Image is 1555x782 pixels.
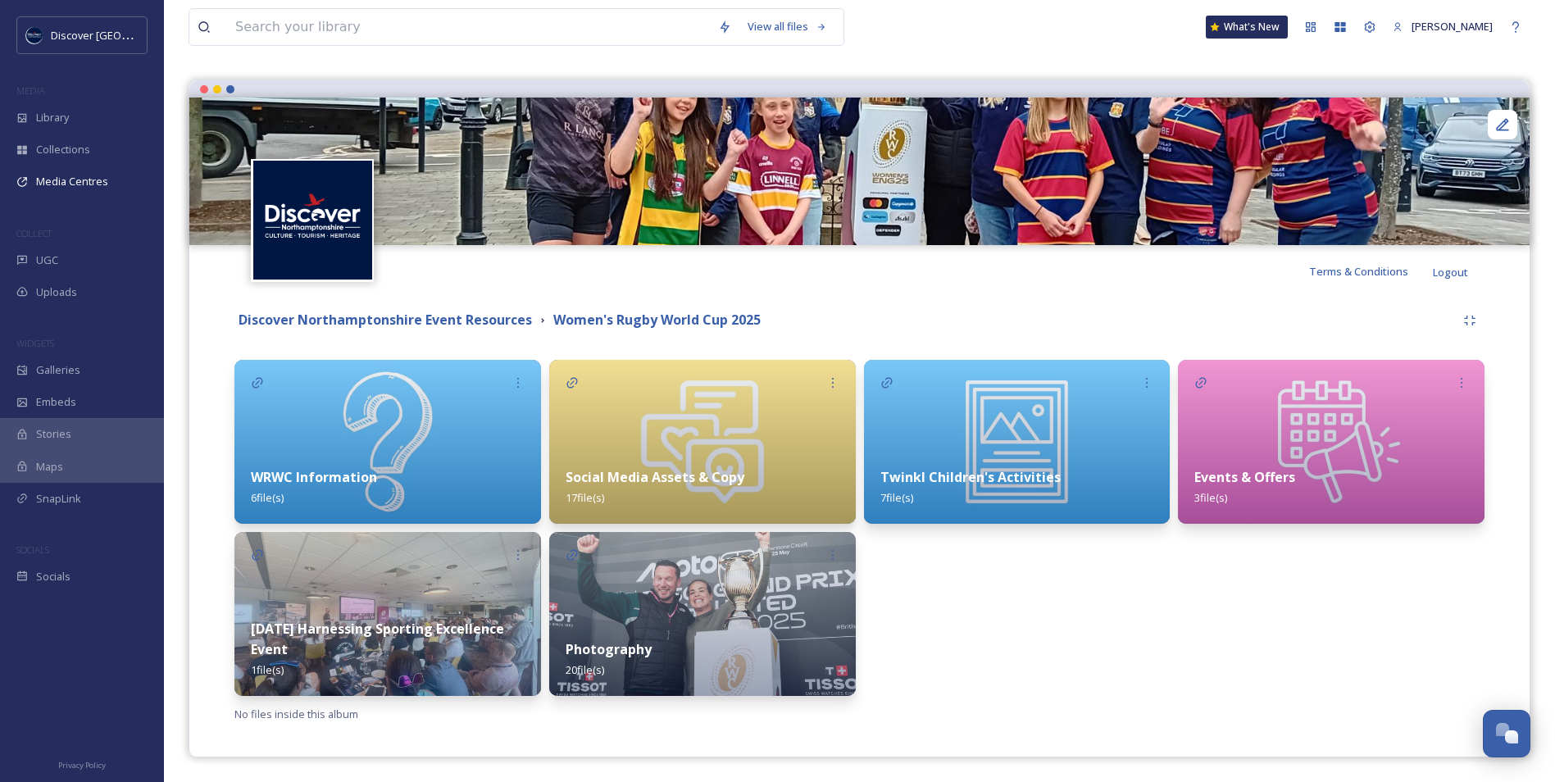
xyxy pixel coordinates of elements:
span: SOCIALS [16,543,49,556]
strong: Social Media Assets & Copy [566,468,744,486]
img: a7e1709c-3836-4d18-bf9a-3ff9cd82b41d.jpg [549,532,856,696]
input: Search your library [227,9,710,45]
span: MEDIA [16,84,45,97]
strong: [DATE] Harnessing Sporting Excellence Event [251,620,504,658]
img: 74aea876-34f9-41ed-a5a7-3cc75dfe97ef.jpg [234,360,541,524]
span: 20 file(s) [566,662,604,677]
img: shared image.jpg [189,98,1530,245]
span: 1 file(s) [251,662,284,677]
span: No files inside this album [234,707,358,721]
span: 3 file(s) [1194,490,1227,505]
a: Privacy Policy [58,754,106,774]
img: Untitled%20design%20%282%29.png [26,27,43,43]
span: Socials [36,569,70,584]
span: Privacy Policy [58,760,106,771]
span: Media Centres [36,174,108,189]
span: Terms & Conditions [1309,264,1408,279]
span: Collections [36,142,90,157]
strong: Events & Offers [1194,468,1295,486]
span: Uploads [36,284,77,300]
span: Logout [1433,265,1468,280]
span: 7 file(s) [880,490,913,505]
img: 57273e89-16d2-4eb5-adbd-b4714f80d228.jpg [549,360,856,524]
span: UGC [36,252,58,268]
span: [PERSON_NAME] [1412,19,1493,34]
span: 6 file(s) [251,490,284,505]
span: Stories [36,426,71,442]
button: Open Chat [1483,710,1530,757]
span: Discover [GEOGRAPHIC_DATA] [51,27,200,43]
strong: Discover Northamptonshire Event Resources [239,311,532,329]
span: COLLECT [16,227,52,239]
a: What's New [1206,16,1288,39]
span: SnapLink [36,491,81,507]
span: Maps [36,459,63,475]
span: 17 file(s) [566,490,604,505]
strong: Women's Rugby World Cup 2025 [553,311,761,329]
strong: Twinkl Children's Activities [880,468,1061,486]
img: Untitled%20design%20%282%29.png [253,161,372,280]
a: [PERSON_NAME] [1384,11,1501,43]
strong: WRWC Information [251,468,377,486]
strong: Photography [566,640,652,658]
a: Terms & Conditions [1309,261,1433,281]
img: a3a90d9f-5a74-4163-91c3-cb080eb273cb.jpg [864,360,1171,524]
span: Embeds [36,394,76,410]
img: 20320b72-8a02-4531-93ee-a111f2627e2b.jpg [234,532,541,696]
span: Library [36,110,69,125]
img: 7fd32b64-3dbf-4583-abdb-8e7f95c5665b.jpg [1178,360,1485,524]
span: WIDGETS [16,337,54,349]
span: Galleries [36,362,80,378]
a: View all files [739,11,835,43]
